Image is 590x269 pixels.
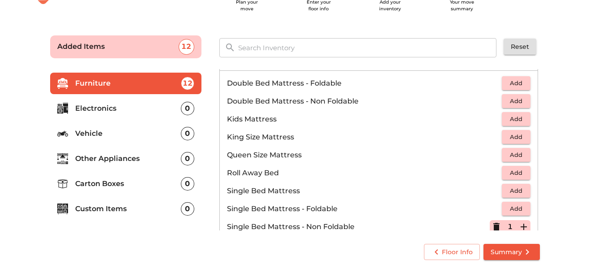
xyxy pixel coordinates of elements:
[75,103,181,114] p: Electronics
[181,202,194,216] div: 0
[181,102,194,115] div: 0
[227,132,502,143] p: King Size Mattress
[506,114,526,124] span: Add
[227,221,490,232] p: Single Bed Mattress - Non Foldable
[504,39,536,55] button: Reset
[506,78,526,88] span: Add
[506,150,526,160] span: Add
[75,128,181,139] p: Vehicle
[502,76,530,90] button: Add
[181,152,194,165] div: 0
[502,184,530,198] button: Add
[502,202,530,216] button: Add
[502,94,530,108] button: Add
[181,177,194,191] div: 0
[57,41,179,52] p: Added Items
[502,166,530,180] button: Add
[502,112,530,126] button: Add
[431,247,473,258] span: Floor Info
[75,178,181,189] p: Carton Boxes
[483,244,540,260] button: Summary
[179,39,194,55] div: 12
[511,41,529,52] span: Reset
[502,148,530,162] button: Add
[75,204,181,214] p: Custom Items
[75,78,181,89] p: Furniture
[227,78,502,89] p: Double Bed Mattress - Foldable
[506,186,526,196] span: Add
[181,77,194,90] div: 12
[233,38,503,57] input: Search Inventory
[506,204,526,214] span: Add
[181,127,194,140] div: 0
[424,244,480,260] button: Floor Info
[506,168,526,178] span: Add
[227,204,502,214] p: Single Bed Mattress - Foldable
[227,150,502,161] p: Queen Size Mattress
[506,132,526,142] span: Add
[75,153,181,164] p: Other Appliances
[517,220,530,234] button: Add Item
[227,168,502,178] p: Roll Away Bed
[491,247,533,258] span: Summary
[227,96,502,107] p: Double Bed Mattress - Non Foldable
[227,114,502,125] p: Kids Mattress
[508,221,513,232] p: 1
[227,186,502,196] p: Single Bed Mattress
[502,130,530,144] button: Add
[490,220,503,234] button: Delete Item
[506,96,526,106] span: Add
